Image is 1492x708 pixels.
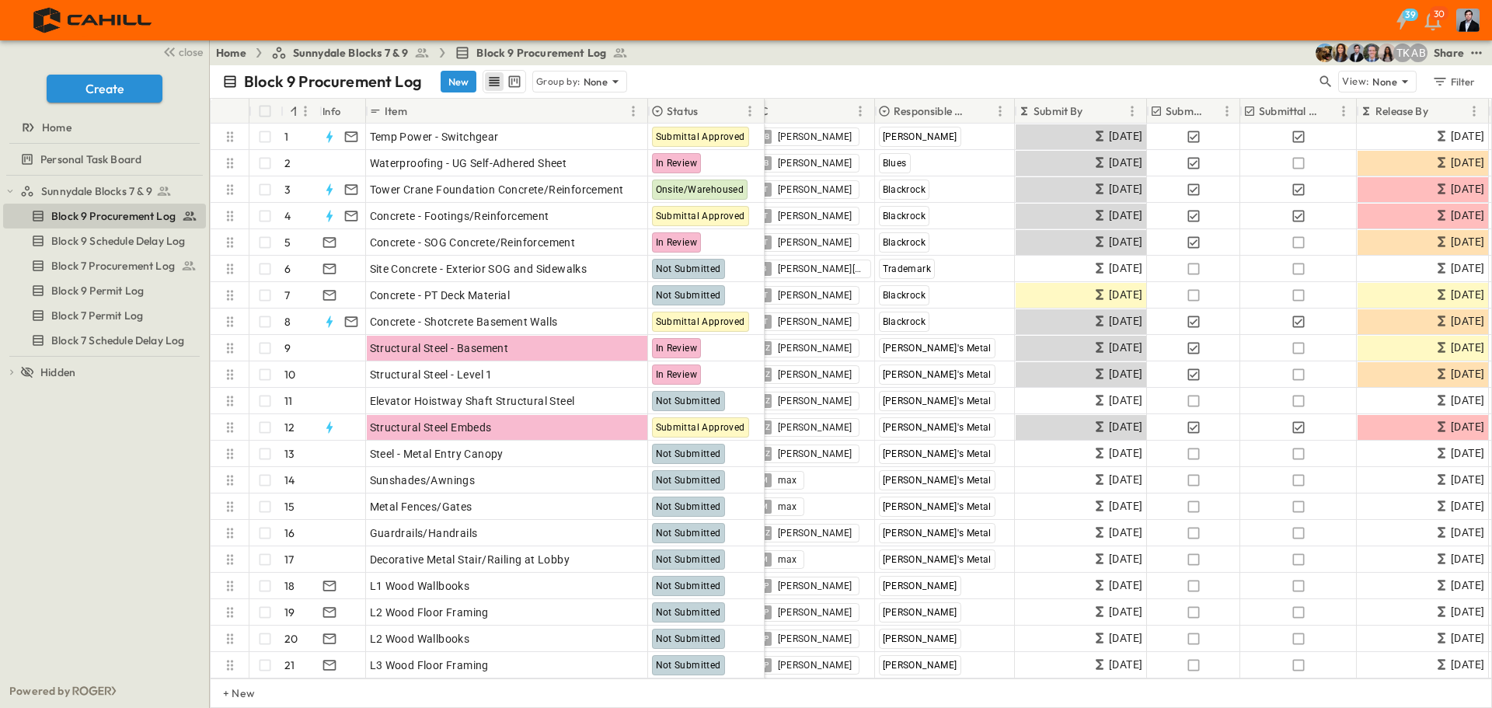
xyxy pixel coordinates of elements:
a: Sunnydale Blocks 7 & 9 [271,45,431,61]
button: close [156,40,206,62]
span: [PERSON_NAME] [778,395,852,407]
span: Not Submitted [656,290,721,301]
a: Block 9 Schedule Delay Log [3,230,203,252]
nav: breadcrumbs [216,45,637,61]
span: Block 9 Procurement Log [51,208,176,224]
span: Submittal Approved [656,211,745,221]
button: Create [47,75,162,103]
span: [PERSON_NAME] [778,210,852,222]
span: [DATE] [1109,365,1142,383]
span: Block 9 Procurement Log [476,45,606,61]
p: 21 [284,657,295,673]
span: [DATE] [1109,603,1142,621]
p: Status [667,103,698,119]
span: [DATE] [1451,524,1484,542]
span: [PERSON_NAME][EMAIL_ADDRESS][DOMAIN_NAME] [778,263,864,275]
span: close [179,44,203,60]
span: [PERSON_NAME]'s Metal [883,396,992,406]
a: Block 9 Permit Log [3,280,203,302]
span: Not Submitted [656,475,721,486]
span: Site Concrete - Exterior SOG and Sidewalks [370,261,587,277]
button: Sort [1431,103,1448,120]
div: Block 7 Procurement Logtest [3,253,206,278]
span: [PERSON_NAME] [778,527,852,539]
span: Guardrails/Handrails [370,525,478,541]
span: Blackrock [883,290,926,301]
img: Rachel Villicana (rvillicana@cahill-sf.com) [1316,44,1334,62]
span: [DATE] [1451,577,1484,595]
span: Metal Fences/Gates [370,499,472,514]
span: [PERSON_NAME]'s Metal [883,528,992,539]
button: test [1467,44,1486,62]
span: [DATE] [1451,207,1484,225]
span: [PERSON_NAME] [778,633,852,645]
span: [DATE] [1109,180,1142,198]
span: Not Submitted [656,581,721,591]
span: [PERSON_NAME] [778,236,852,249]
span: Concrete - PT Deck Material [370,288,511,303]
span: Structural Steel - Level 1 [370,367,493,382]
div: Block 9 Procurement Logtest [3,204,206,228]
p: 18 [284,578,295,594]
p: 15 [284,499,295,514]
img: Jared Salin (jsalin@cahill-sf.com) [1362,44,1381,62]
span: [DATE] [1109,260,1142,277]
span: [DATE] [1451,550,1484,568]
span: [PERSON_NAME] [778,289,852,302]
a: Home [216,45,246,61]
button: kanban view [504,72,524,91]
p: None [584,74,608,89]
span: In Review [656,343,698,354]
span: [DATE] [1109,286,1142,304]
span: [PERSON_NAME] [778,157,852,169]
span: Block 9 Permit Log [51,283,144,298]
div: Share [1434,45,1464,61]
button: Menu [1334,102,1353,120]
span: [DATE] [1109,312,1142,330]
p: 13 [284,446,295,462]
a: Block 7 Schedule Delay Log [3,330,203,351]
span: Structural Steel Embeds [370,420,492,435]
p: 5 [284,235,291,250]
a: Block 7 Permit Log [3,305,203,326]
div: Info [322,89,341,133]
button: Menu [851,102,870,120]
button: Sort [1322,103,1339,120]
span: [PERSON_NAME]'s Metal [883,501,992,512]
span: Not Submitted [656,501,721,512]
span: [DATE] [1451,180,1484,198]
button: Sort [974,103,991,120]
span: [DATE] [1451,154,1484,172]
span: L2 Wood Wallbooks [370,631,470,647]
p: 11 [284,393,292,409]
span: max [778,553,797,566]
span: [DATE] [1109,418,1142,436]
span: [DATE] [1451,418,1484,436]
span: In Review [656,237,698,248]
span: [PERSON_NAME] [778,580,852,592]
span: [PERSON_NAME] [883,660,957,671]
span: [DATE] [1109,154,1142,172]
a: Sunnydale Blocks 7 & 9 [20,180,203,202]
span: L2 Wood Floor Framing [370,605,489,620]
span: [DATE] [1109,656,1142,674]
span: Onsite/Warehoused [656,184,744,195]
span: Submittal Approved [656,316,745,327]
span: [PERSON_NAME] [778,342,852,354]
span: [PERSON_NAME] [883,581,957,591]
span: [PERSON_NAME]'s Metal [883,369,992,380]
span: Block 7 Procurement Log [51,258,175,274]
span: [PERSON_NAME] [778,606,852,619]
span: [PERSON_NAME]'s Metal [883,343,992,354]
a: Block 7 Procurement Log [3,255,203,277]
p: 4 [284,208,291,224]
p: View: [1342,73,1369,90]
span: Home [42,120,71,135]
span: Not Submitted [656,263,721,274]
div: Block 9 Schedule Delay Logtest [3,228,206,253]
span: Blackrock [883,237,926,248]
img: Profile Picture [1456,9,1480,32]
p: 10 [284,367,295,382]
span: max [778,500,797,513]
span: Blues [883,158,907,169]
